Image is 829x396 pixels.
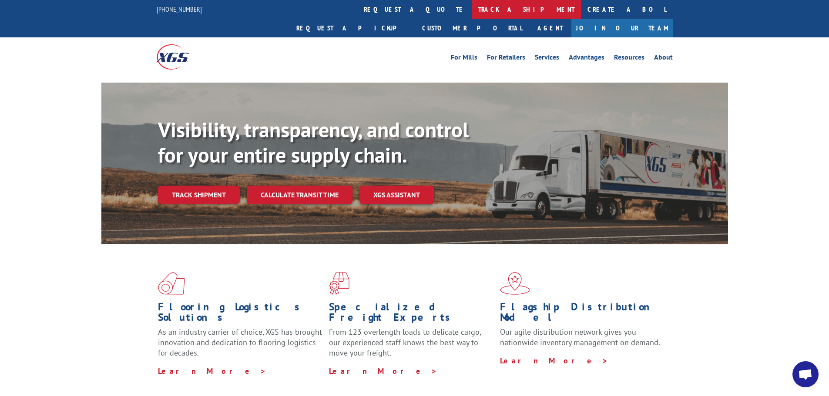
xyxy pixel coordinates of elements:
a: Agent [529,19,571,37]
a: Resources [614,54,644,63]
a: For Mills [451,54,477,63]
span: As an industry carrier of choice, XGS has brought innovation and dedication to flooring logistics... [158,327,322,358]
p: From 123 overlength loads to delicate cargo, our experienced staff knows the best way to move you... [329,327,493,366]
a: Services [535,54,559,63]
b: Visibility, transparency, and control for your entire supply chain. [158,116,469,168]
a: Customer Portal [416,19,529,37]
a: Join Our Team [571,19,673,37]
h1: Flagship Distribution Model [500,302,665,327]
a: Learn More > [158,366,266,376]
span: Our agile distribution network gives you nationwide inventory management on demand. [500,327,660,347]
a: Advantages [569,54,604,63]
div: Open chat [792,361,819,387]
a: [PHONE_NUMBER] [157,5,202,13]
a: XGS ASSISTANT [359,186,434,204]
a: About [654,54,673,63]
h1: Specialized Freight Experts [329,302,493,327]
a: Request a pickup [290,19,416,37]
a: For Retailers [487,54,525,63]
img: xgs-icon-total-supply-chain-intelligence-red [158,272,185,295]
a: Calculate transit time [247,186,352,204]
img: xgs-icon-focused-on-flooring-red [329,272,349,295]
h1: Flooring Logistics Solutions [158,302,322,327]
a: Track shipment [158,186,240,204]
a: Learn More > [500,356,608,366]
img: xgs-icon-flagship-distribution-model-red [500,272,530,295]
a: Learn More > [329,366,437,376]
